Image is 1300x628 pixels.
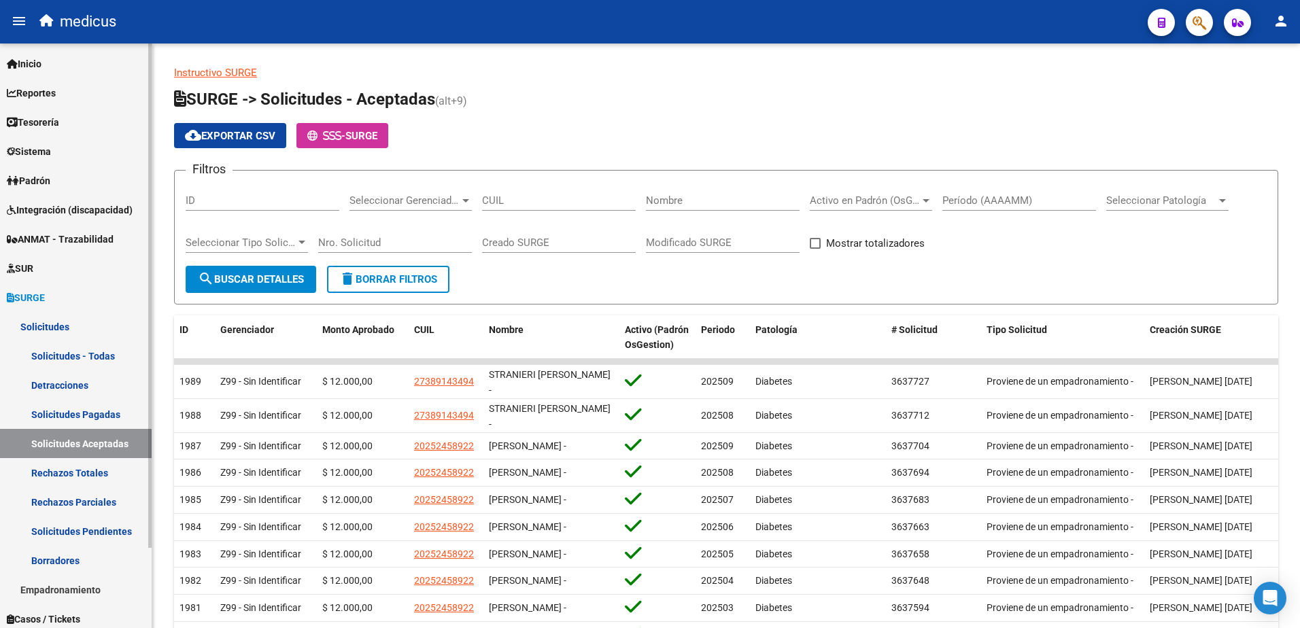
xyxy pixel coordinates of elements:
[7,261,33,276] span: SUR
[179,410,201,421] span: 1988
[483,315,619,360] datatable-header-cell: Nombre
[179,548,201,559] span: 1983
[7,56,41,71] span: Inicio
[220,548,301,559] span: Z99 - Sin Identificar
[220,494,301,505] span: Z99 - Sin Identificar
[891,324,938,335] span: # Solicitud
[701,376,734,387] span: 202509
[414,440,474,451] span: 20252458922
[1150,440,1252,451] span: [PERSON_NAME] [DATE]
[198,271,214,287] mat-icon: search
[215,315,317,360] datatable-header-cell: Gerenciador
[755,324,798,335] span: Patología
[891,521,929,532] span: 3637663
[489,369,611,396] span: STRANIERI [PERSON_NAME] -
[179,575,201,586] span: 1982
[11,13,27,29] mat-icon: menu
[179,376,201,387] span: 1989
[1150,467,1252,478] span: [PERSON_NAME] [DATE]
[339,273,437,285] span: Borrar Filtros
[1150,410,1252,421] span: [PERSON_NAME] [DATE]
[987,440,1133,451] span: Proviene de un empadronamiento -
[701,575,734,586] span: 202504
[755,494,792,505] span: Diabetes
[179,521,201,532] span: 1984
[696,315,750,360] datatable-header-cell: Periodo
[322,602,373,613] span: $ 12.000,00
[489,494,566,505] span: [PERSON_NAME] -
[489,324,524,335] span: Nombre
[317,315,409,360] datatable-header-cell: Monto Aprobado
[198,273,304,285] span: Buscar Detalles
[414,575,474,586] span: 20252458922
[1254,582,1286,614] div: Open Intercom Messenger
[409,315,483,360] datatable-header-cell: CUIL
[987,376,1133,387] span: Proviene de un empadronamiento -
[1106,194,1216,207] span: Seleccionar Patología
[60,7,116,37] span: medicus
[701,410,734,421] span: 202508
[701,324,735,335] span: Periodo
[174,315,215,360] datatable-header-cell: ID
[755,410,792,421] span: Diabetes
[339,271,356,287] mat-icon: delete
[322,548,373,559] span: $ 12.000,00
[987,324,1047,335] span: Tipo Solicitud
[987,575,1133,586] span: Proviene de un empadronamiento -
[7,86,56,101] span: Reportes
[7,290,45,305] span: SURGE
[322,521,373,532] span: $ 12.000,00
[185,130,275,142] span: Exportar CSV
[179,324,188,335] span: ID
[810,194,920,207] span: Activo en Padrón (OsGestion)
[987,521,1133,532] span: Proviene de un empadronamiento -
[322,575,373,586] span: $ 12.000,00
[755,440,792,451] span: Diabetes
[174,67,257,79] a: Instructivo SURGE
[220,440,301,451] span: Z99 - Sin Identificar
[179,467,201,478] span: 1986
[755,467,792,478] span: Diabetes
[1150,575,1252,586] span: [PERSON_NAME] [DATE]
[414,467,474,478] span: 20252458922
[755,376,792,387] span: Diabetes
[1150,602,1252,613] span: [PERSON_NAME] [DATE]
[414,521,474,532] span: 20252458922
[1150,548,1252,559] span: [PERSON_NAME] [DATE]
[220,575,301,586] span: Z99 - Sin Identificar
[619,315,696,360] datatable-header-cell: Activo (Padrón OsGestion)
[755,548,792,559] span: Diabetes
[174,123,286,148] button: Exportar CSV
[1273,13,1289,29] mat-icon: person
[414,324,434,335] span: CUIL
[886,315,981,360] datatable-header-cell: # Solicitud
[327,266,449,293] button: Borrar Filtros
[7,144,51,159] span: Sistema
[1150,324,1221,335] span: Creación SURGE
[755,575,792,586] span: Diabetes
[186,266,316,293] button: Buscar Detalles
[755,602,792,613] span: Diabetes
[7,115,59,130] span: Tesorería
[891,602,929,613] span: 3637594
[220,467,301,478] span: Z99 - Sin Identificar
[414,602,474,613] span: 20252458922
[891,494,929,505] span: 3637683
[489,602,566,613] span: [PERSON_NAME] -
[220,521,301,532] span: Z99 - Sin Identificar
[179,440,201,451] span: 1987
[701,521,734,532] span: 202506
[186,237,296,249] span: Seleccionar Tipo Solicitud
[1150,494,1252,505] span: [PERSON_NAME] [DATE]
[7,232,114,247] span: ANMAT - Trazabilidad
[750,315,886,360] datatable-header-cell: Patología
[891,548,929,559] span: 3637658
[7,173,50,188] span: Padrón
[322,494,373,505] span: $ 12.000,00
[414,410,474,421] span: 27389143494
[987,410,1133,421] span: Proviene de un empadronamiento -
[322,440,373,451] span: $ 12.000,00
[489,548,566,559] span: [PERSON_NAME] -
[345,130,377,142] span: SURGE
[307,130,345,142] span: -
